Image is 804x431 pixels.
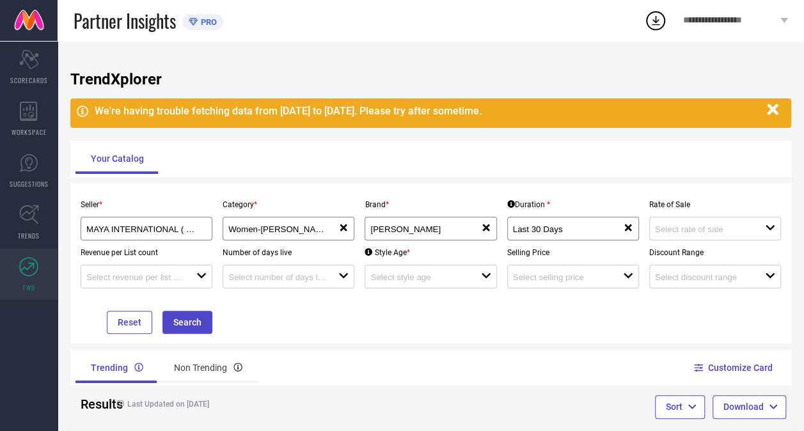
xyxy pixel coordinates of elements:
button: Download [713,395,786,418]
input: Select upto 10 categories [228,224,327,234]
p: Rate of Sale [649,200,781,209]
span: TRENDS [18,231,40,240]
input: Select rate of sale [655,224,754,234]
input: Select seller [86,224,194,234]
div: Trending [75,352,159,383]
div: Non Trending [159,352,258,383]
div: Style Age [365,248,409,257]
div: Duration [507,200,550,209]
span: SCORECARDS [10,75,48,85]
input: Select number of days live [228,272,327,282]
input: Select selling price [513,272,612,282]
button: Reset [107,311,152,334]
div: Open download list [644,9,667,32]
div: Women-Kurta Sets, Women-Kurtas [228,223,338,235]
div: We're having trouble fetching data from [DATE] to [DATE]. Please try after sometime. [95,105,761,117]
input: Select style age [370,272,469,282]
p: Revenue per List count [81,248,212,257]
span: FWD [23,283,35,292]
p: Number of days live [223,248,354,257]
p: Selling Price [507,248,639,257]
span: Partner Insights [74,8,176,34]
div: Last 30 Days [513,223,623,235]
div: Your Catalog [75,143,159,174]
p: Category [223,200,354,209]
span: PRO [198,17,217,27]
h2: Results [81,396,100,412]
button: Customize Card [696,350,773,386]
input: Select Duration [513,224,612,234]
input: Select discount range [655,272,754,282]
button: Sort [655,395,705,418]
div: MAYA INTERNATIONAL ( 22642 ) [86,223,207,235]
span: WORKSPACE [12,127,47,137]
span: SUGGESTIONS [10,179,49,189]
p: Brand [365,200,496,209]
button: Search [162,311,212,334]
p: Seller [81,200,212,209]
p: Discount Range [649,248,781,257]
input: Select revenue per list count [86,272,185,282]
div: ANOUK [370,223,480,235]
h4: Last Updated on [DATE] [110,400,391,409]
input: Select brands [370,224,469,234]
h1: TrendXplorer [70,70,791,88]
